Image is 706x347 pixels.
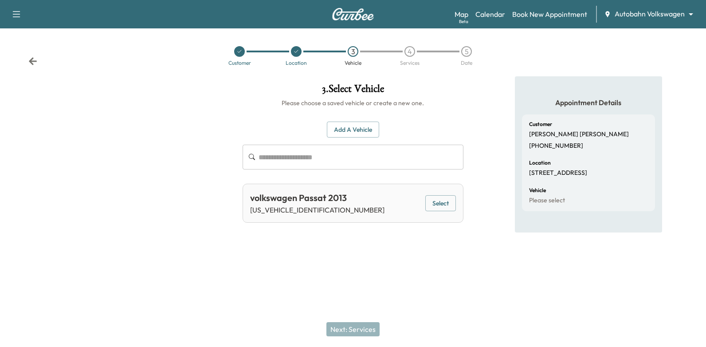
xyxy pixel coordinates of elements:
[243,99,464,107] h6: Please choose a saved vehicle or create a new one.
[461,60,472,66] div: Date
[615,9,685,19] span: Autobahn Volkswagen
[400,60,420,66] div: Services
[286,60,307,66] div: Location
[348,46,358,57] div: 3
[529,130,629,138] p: [PERSON_NAME] [PERSON_NAME]
[529,197,565,205] p: Please select
[228,60,251,66] div: Customer
[243,83,464,99] h1: 3 . Select Vehicle
[250,191,384,205] div: volkswagen Passat 2013
[461,46,472,57] div: 5
[529,142,583,150] p: [PHONE_NUMBER]
[475,9,505,20] a: Calendar
[529,122,552,127] h6: Customer
[404,46,415,57] div: 4
[459,18,468,25] div: Beta
[332,8,374,20] img: Curbee Logo
[512,9,587,20] a: Book New Appointment
[455,9,468,20] a: MapBeta
[529,169,587,177] p: [STREET_ADDRESS]
[529,188,546,193] h6: Vehicle
[522,98,655,107] h5: Appointment Details
[327,122,379,138] button: Add a Vehicle
[28,57,37,66] div: Back
[529,160,551,166] h6: Location
[250,205,384,215] p: [US_VEHICLE_IDENTIFICATION_NUMBER]
[345,60,361,66] div: Vehicle
[425,195,456,212] button: Select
